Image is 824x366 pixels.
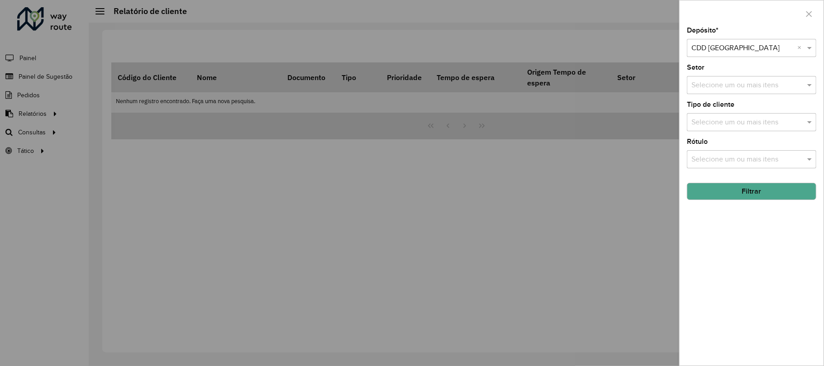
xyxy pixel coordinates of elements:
label: Depósito [687,25,719,36]
label: Setor [687,62,705,73]
label: Rótulo [687,136,708,147]
label: Tipo de cliente [687,99,734,110]
span: Clear all [797,43,805,53]
button: Filtrar [687,183,816,200]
